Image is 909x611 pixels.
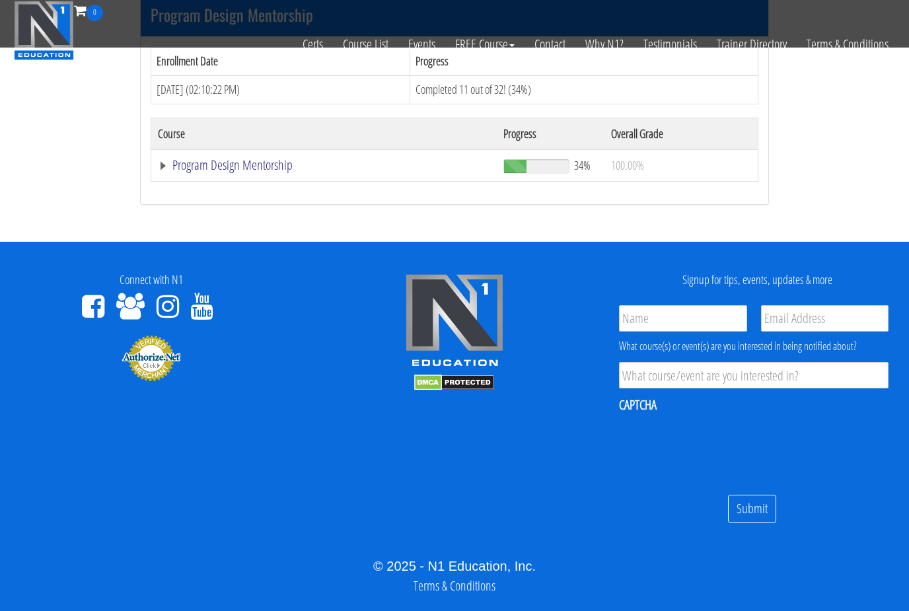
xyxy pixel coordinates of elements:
input: Name [619,305,746,332]
a: Contact [525,21,575,67]
img: n1-education [14,1,74,60]
div: What course(s) or event(s) are you interested in being notified about? [619,338,889,354]
h4: Connect with N1 [10,273,293,287]
a: 0 [74,1,103,19]
a: Why N1? [575,21,634,67]
a: Testimonials [634,21,707,67]
div: © 2025 - N1 Education, Inc. [10,556,899,576]
a: Course List [333,21,398,67]
td: 100.00% [604,149,758,181]
h4: Signup for tips, events, updates & more [616,273,899,287]
td: [DATE] (02:10:22 PM) [151,75,410,104]
a: Events [398,21,445,67]
input: What course/event are you interested in? [619,362,889,388]
img: Authorize.Net Merchant - Click to Verify [122,334,181,382]
a: Terms & Conditions [414,577,495,594]
td: Completed 11 out of 32! (34%) [410,75,758,104]
span: 34% [574,158,591,172]
input: Email Address [761,305,889,332]
iframe: reCAPTCHA [619,422,820,474]
a: Program Design Mentorship [158,159,490,172]
th: Course [151,118,497,149]
a: Terms & Conditions [797,21,898,67]
span: 0 [87,5,103,21]
a: Trainer Directory [707,21,797,67]
a: FREE Course [445,21,525,67]
img: n1-edu-logo [405,273,504,371]
input: Submit [728,495,776,523]
th: Overall Grade [604,118,758,149]
th: Progress [497,118,604,149]
img: DMCA.com Protection Status [414,375,494,390]
label: CAPTCHA [619,396,657,413]
a: Certs [293,21,333,67]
